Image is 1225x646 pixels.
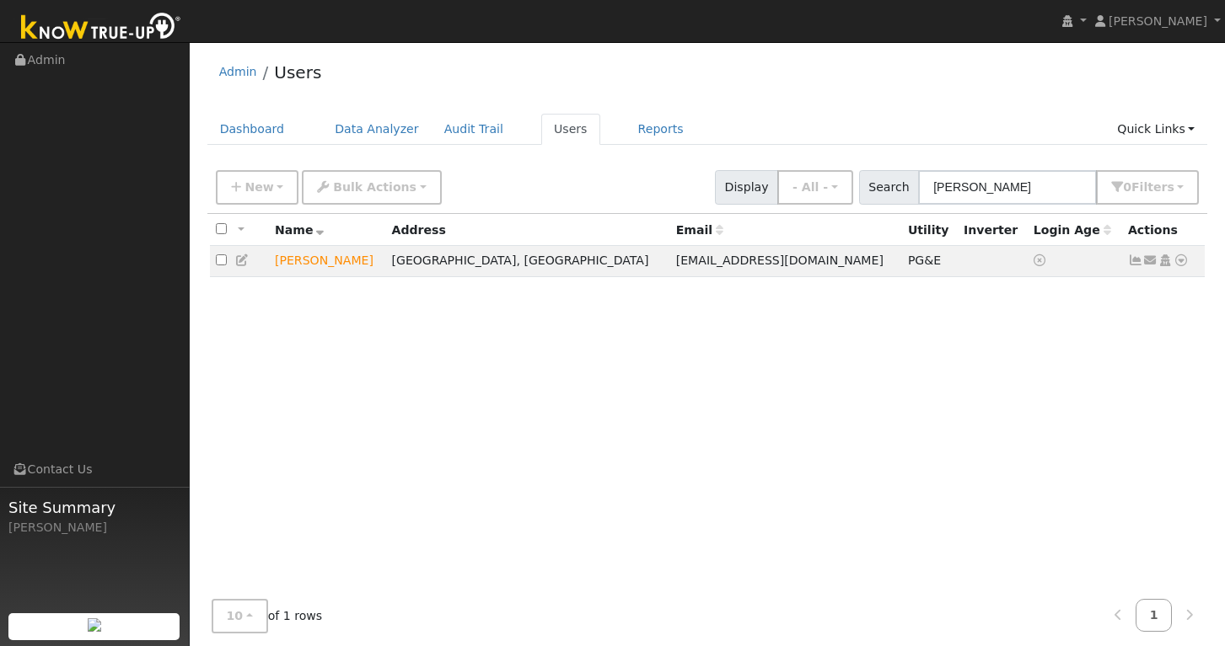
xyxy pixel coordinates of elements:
[212,599,323,633] span: of 1 rows
[908,254,941,267] span: PG&E
[1131,180,1174,194] span: Filter
[13,9,190,47] img: Know True-Up
[964,222,1022,239] div: Inverter
[1128,254,1143,267] a: Show Graph
[1034,223,1111,237] span: Days since last login
[244,180,273,194] span: New
[859,170,919,205] span: Search
[302,170,441,205] button: Bulk Actions
[918,170,1097,205] input: Search
[908,222,952,239] div: Utility
[1034,254,1049,267] a: No login access
[626,114,696,145] a: Reports
[227,609,244,622] span: 10
[1158,254,1173,267] a: Login As
[1174,252,1189,270] a: Other actions
[385,246,669,277] td: [GEOGRAPHIC_DATA], [GEOGRAPHIC_DATA]
[219,65,257,78] a: Admin
[88,618,101,632] img: retrieve
[1128,222,1199,239] div: Actions
[1167,180,1174,194] span: s
[777,170,853,205] button: - All -
[207,114,298,145] a: Dashboard
[715,170,778,205] span: Display
[212,599,268,633] button: 10
[676,254,884,267] span: [EMAIL_ADDRESS][DOMAIN_NAME]
[269,246,386,277] td: Lead
[391,222,664,239] div: Address
[1143,252,1158,270] a: andrewkrutz@gmail.com
[333,180,416,194] span: Bulk Actions
[322,114,432,145] a: Data Analyzer
[432,114,516,145] a: Audit Trail
[1104,114,1207,145] a: Quick Links
[274,62,321,83] a: Users
[1109,14,1207,28] span: [PERSON_NAME]
[676,223,723,237] span: Email
[1096,170,1199,205] button: 0Filters
[235,254,250,267] a: Edit User
[216,170,299,205] button: New
[541,114,600,145] a: Users
[8,496,180,519] span: Site Summary
[275,223,325,237] span: Name
[1136,599,1173,632] a: 1
[8,519,180,537] div: [PERSON_NAME]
